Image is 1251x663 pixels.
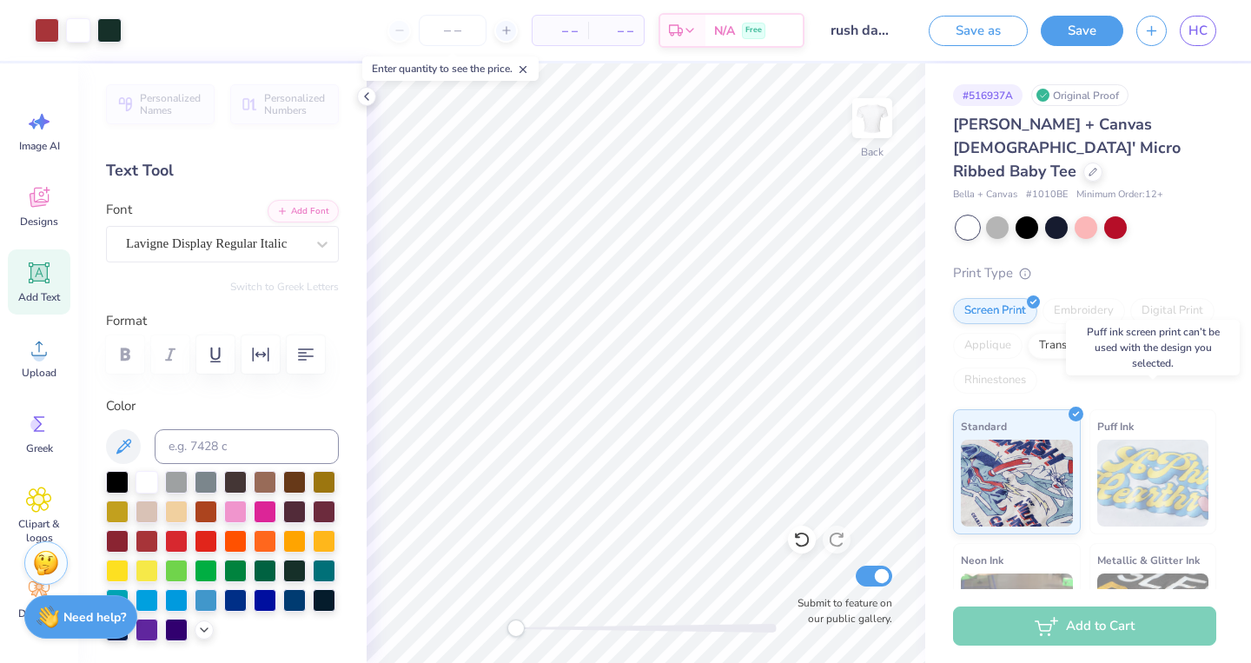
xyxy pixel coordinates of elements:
span: Image AI [19,139,60,153]
div: # 516937A [953,84,1023,106]
span: Puff Ink [1097,417,1134,435]
div: Back [861,144,884,160]
label: Format [106,311,339,331]
strong: Need help? [63,609,126,626]
span: Free [745,24,762,36]
span: Personalized Names [140,92,204,116]
span: [PERSON_NAME] + Canvas [DEMOGRAPHIC_DATA]' Micro Ribbed Baby Tee [953,114,1181,182]
button: Add Font [268,200,339,222]
div: Digital Print [1130,298,1215,324]
span: Add Text [18,290,60,304]
div: Puff ink screen print can’t be used with the design you selected. [1066,320,1240,375]
div: Rhinestones [953,368,1037,394]
span: Minimum Order: 12 + [1076,188,1163,202]
button: Personalized Numbers [230,84,339,124]
span: Decorate [18,607,60,620]
span: – – [599,22,633,40]
div: Print Type [953,263,1216,283]
div: Enter quantity to see the price. [362,56,539,81]
span: Greek [26,441,53,455]
div: Transfers [1028,333,1097,359]
span: Designs [20,215,58,229]
div: Text Tool [106,159,339,182]
div: Applique [953,333,1023,359]
span: – – [543,22,578,40]
span: Bella + Canvas [953,188,1017,202]
span: Clipart & logos [10,517,68,545]
div: Original Proof [1031,84,1129,106]
div: Accessibility label [507,620,525,637]
button: Save as [929,16,1028,46]
img: Back [855,101,890,136]
label: Color [106,396,339,416]
span: Neon Ink [961,551,1003,569]
span: N/A [714,22,735,40]
img: Neon Ink [961,573,1073,660]
span: Upload [22,366,56,380]
img: Standard [961,440,1073,527]
label: Font [106,200,132,220]
span: Personalized Numbers [264,92,328,116]
button: Save [1041,16,1123,46]
span: Standard [961,417,1007,435]
input: – – [419,15,486,46]
a: HC [1180,16,1216,46]
input: e.g. 7428 c [155,429,339,464]
div: Screen Print [953,298,1037,324]
button: Switch to Greek Letters [230,280,339,294]
span: HC [1188,21,1208,41]
span: Metallic & Glitter Ink [1097,551,1200,569]
span: # 1010BE [1026,188,1068,202]
button: Personalized Names [106,84,215,124]
img: Metallic & Glitter Ink [1097,573,1209,660]
label: Submit to feature on our public gallery. [788,595,892,627]
input: Untitled Design [817,13,903,48]
img: Puff Ink [1097,440,1209,527]
div: Embroidery [1042,298,1125,324]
